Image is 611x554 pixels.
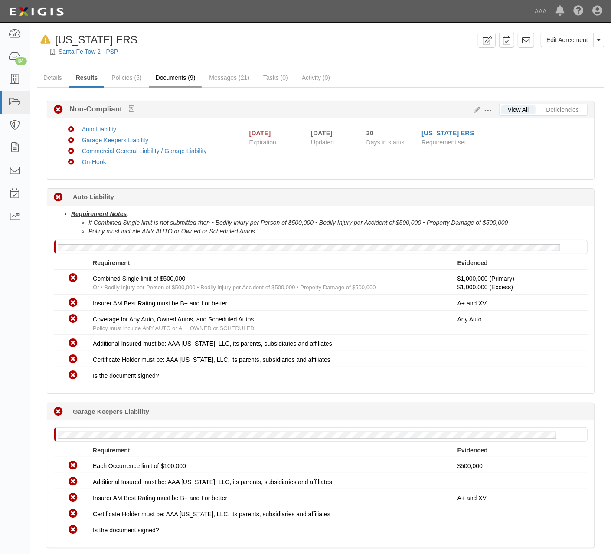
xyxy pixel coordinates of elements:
[82,137,148,144] a: Garage Keepers Liability
[54,407,63,416] i: Non-Compliant 30 days (since 08/13/2025)
[366,128,415,138] div: Since 08/13/2025
[457,315,581,324] p: Any Auto
[501,105,536,114] a: View All
[69,371,78,380] i: Non-Compliant
[93,462,186,469] span: Each Occurrence limit of $100,000
[457,299,581,308] p: A+ and XV
[249,128,271,138] div: [DATE]
[93,527,159,534] span: Is the document signed?
[93,316,254,323] span: Coverage for Any Auto, Owned Autos, and Scheduled Autos
[93,325,256,331] span: Policy must include ANY AUTO or ALL OWNED or SCHEDULED.
[295,69,337,86] a: Activity (0)
[69,69,105,88] a: Results
[93,340,332,347] span: Additional Insured must be: AAA [US_STATE], LLC, its parents, subsidiaries and affiliates
[93,275,185,282] span: Combined Single limit of $500,000
[37,69,69,86] a: Details
[59,48,118,55] a: Santa Fe Tow 2 - PSP
[88,227,588,236] li: Policy must include ANY AUTO or Owned or Scheduled Autos.
[457,284,513,291] span: Policy #Z79097 Insurer: Acuity, A Mutual Insurance Company
[54,105,63,115] i: Non-Compliant
[105,69,148,86] a: Policies (5)
[421,129,474,137] a: [US_STATE] ERS
[129,105,134,112] small: Pending Review
[68,127,74,133] i: Non-Compliant
[69,493,78,502] i: Non-Compliant
[93,479,332,485] span: Additional Insured must be: AAA [US_STATE], LLC, its parents, subsidiaries and affiliates
[69,298,78,308] i: Non-Compliant
[457,447,488,454] strong: Evidenced
[311,139,334,146] span: Updated
[40,35,51,44] i: In Default since 08/27/2025
[63,104,134,115] b: Non-Compliant
[15,57,27,65] div: 84
[68,138,74,144] i: Non-Compliant
[540,105,585,114] a: Deficiencies
[82,158,106,165] a: On-Hook
[93,284,376,291] span: Or • Bodily Injury per Person of $500,000 • Bodily Injury per Accident of $500,000 • Property Dam...
[530,3,551,20] a: AAA
[93,259,130,266] strong: Requirement
[7,4,66,20] img: logo-5460c22ac91f19d4615b14bd174203de0afe785f0fc80cf4dbbc73dc1793850b.png
[573,6,584,16] i: Help Center - Complianz
[203,69,256,86] a: Messages (21)
[93,372,159,379] span: Is the document signed?
[149,69,202,88] a: Documents (9)
[73,192,114,201] b: Auto Liability
[54,193,63,202] i: Non-Compliant 30 days (since 08/13/2025)
[93,300,227,307] span: Insurer AM Best Rating must be B+ and I or better
[69,355,78,364] i: Non-Compliant
[82,126,116,133] a: Auto Liability
[257,69,294,86] a: Tasks (0)
[93,495,227,502] span: Insurer AM Best Rating must be B+ and I or better
[471,106,480,113] a: Edit Results
[71,210,588,236] li: :
[366,139,405,146] span: Days in status
[69,274,78,283] i: Non-Compliant
[93,447,130,454] strong: Requirement
[73,407,149,416] b: Garage Keepers Liability
[69,315,78,324] i: Non-Compliant
[457,274,581,292] p: $1,000,000 (Primary)
[93,511,330,518] span: Certificate Holder must be: AAA [US_STATE], LLC, its parents, subsidiaries and affiliates
[249,138,305,147] span: Expiration
[457,494,581,502] p: A+ and XV
[37,33,137,47] div: New Mexico ERS
[69,525,78,534] i: Non-Compliant
[68,148,74,154] i: Non-Compliant
[69,461,78,470] i: Non-Compliant
[311,128,353,138] div: [DATE]
[71,210,127,217] u: Requirement Notes
[421,139,466,146] span: Requirement set
[88,218,588,227] li: If Combined Single limit is not submitted then • Bodily Injury per Person of $500,000 • Bodily In...
[457,462,581,470] p: $500,000
[541,33,594,47] a: Edit Agreement
[457,259,488,266] strong: Evidenced
[93,356,330,363] span: Certificate Holder must be: AAA [US_STATE], LLC, its parents, subsidiaries and affiliates
[68,159,74,165] i: Non-Compliant
[55,34,137,46] span: [US_STATE] ERS
[69,477,78,486] i: Non-Compliant
[69,509,78,518] i: Non-Compliant
[82,148,207,154] a: Commercial General Liability / Garage Liability
[69,339,78,348] i: Non-Compliant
